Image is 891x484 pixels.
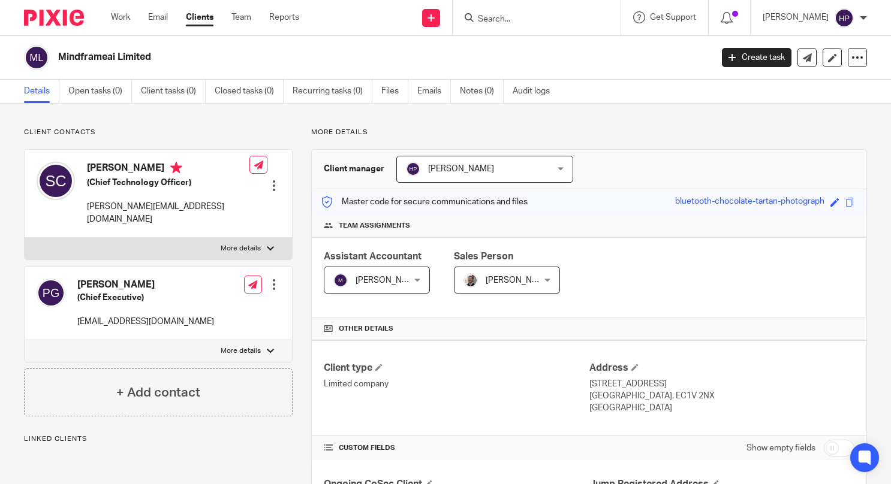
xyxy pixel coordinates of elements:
[221,244,261,253] p: More details
[454,252,513,261] span: Sales Person
[460,80,504,103] a: Notes (0)
[324,163,384,175] h3: Client manager
[24,45,49,70] img: svg%3E
[324,443,589,453] h4: CUSTOM FIELDS
[111,11,130,23] a: Work
[321,196,528,208] p: Master code for secure communications and files
[763,11,829,23] p: [PERSON_NAME]
[417,80,451,103] a: Emails
[269,11,299,23] a: Reports
[221,346,261,356] p: More details
[148,11,168,23] a: Email
[77,292,214,304] h5: (Chief Executive)
[24,80,59,103] a: Details
[589,362,854,374] h4: Address
[324,252,422,261] span: Assistant Accountant
[87,162,249,177] h4: [PERSON_NAME]
[170,162,182,174] i: Primary
[477,14,585,25] input: Search
[77,279,214,291] h4: [PERSON_NAME]
[311,128,867,137] p: More details
[87,201,249,225] p: [PERSON_NAME][EMAIL_ADDRESS][DOMAIN_NAME]
[324,362,589,374] h4: Client type
[356,276,422,285] span: [PERSON_NAME]
[722,48,791,67] a: Create task
[589,402,854,414] p: [GEOGRAPHIC_DATA]
[486,276,552,285] span: [PERSON_NAME]
[463,273,478,288] img: Matt%20Circle.png
[68,80,132,103] a: Open tasks (0)
[650,13,696,22] span: Get Support
[116,383,200,402] h4: + Add contact
[141,80,206,103] a: Client tasks (0)
[746,442,815,454] label: Show empty fields
[675,195,824,209] div: bluetooth-chocolate-tartan-photograph
[381,80,408,103] a: Files
[37,279,65,307] img: svg%3E
[589,378,854,390] p: [STREET_ADDRESS]
[77,316,214,328] p: [EMAIL_ADDRESS][DOMAIN_NAME]
[339,324,393,334] span: Other details
[428,165,494,173] span: [PERSON_NAME]
[186,11,213,23] a: Clients
[324,378,589,390] p: Limited company
[293,80,372,103] a: Recurring tasks (0)
[339,221,410,231] span: Team assignments
[513,80,559,103] a: Audit logs
[24,10,84,26] img: Pixie
[58,51,575,63] h2: Mindframeai Limited
[231,11,251,23] a: Team
[87,177,249,189] h5: (Chief Technology Officer)
[835,8,854,28] img: svg%3E
[215,80,284,103] a: Closed tasks (0)
[24,434,293,444] p: Linked clients
[37,162,75,200] img: svg%3E
[333,273,348,288] img: svg%3E
[589,390,854,402] p: [GEOGRAPHIC_DATA], EC1V 2NX
[406,162,420,176] img: svg%3E
[24,128,293,137] p: Client contacts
